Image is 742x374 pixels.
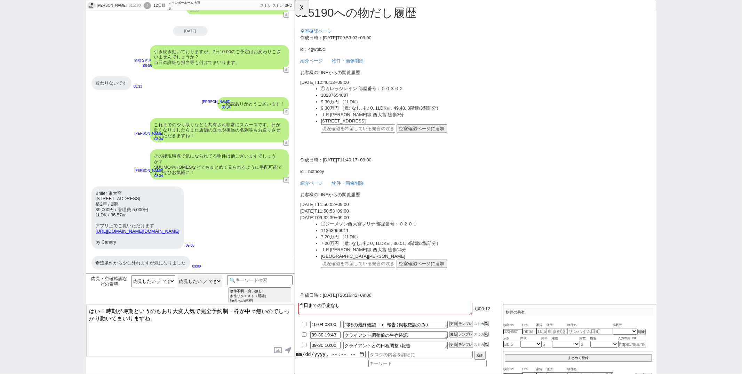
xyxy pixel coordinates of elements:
[96,3,127,8] div: [PERSON_NAME]
[503,308,653,316] p: 物件の共有
[473,332,484,336] span: スミカ
[6,314,382,321] p: 作成日時：[DATE]T20:16:42+09:00
[536,328,547,335] input: 10.5
[6,216,382,223] li: [DATE]T11:50:02+09:00
[568,328,613,335] input: サンハイム田町
[449,342,458,348] button: 更新
[28,127,382,134] li: [STREET_ADDRESS]
[28,120,382,127] li: ＪＲ[PERSON_NAME]線 西大宮 徒歩3分
[170,8,199,14] p: 20:53
[505,354,652,362] button: まとめて登録
[6,49,382,56] p: id：4gwpl5c
[6,63,38,68] a: 紹介ページ
[135,63,152,69] p: 08:08
[6,31,40,36] a: 空室確認ページ
[150,118,289,143] div: これまでのやり取りなども共有され非常にスムーズです、日が近くなりましたらまた店舗の立地や担当の名刺等もお送りさせていただきますね！
[28,272,382,279] li: [GEOGRAPHIC_DATA][PERSON_NAME]
[6,74,382,81] p: お客様のLINEからの閲覧履歴
[6,194,38,200] a: 紹介ページ
[536,367,547,372] span: 家賃
[168,0,203,11] div: レインボーホーム 大宮店
[568,367,613,372] span: 物件名
[6,168,382,175] p: 作成日時：[DATE]T11:40:17+09:00
[28,106,382,113] li: 9.30万円 （1LDK）
[503,329,522,334] input: 1234567
[6,206,382,213] p: お客様のLINEからの閲覧履歴
[28,251,382,258] li: 7.20万円 （1LDK）
[542,336,552,341] span: 築年
[227,275,293,285] input: 🔍キーワード検索
[135,58,152,63] p: 酒匂なぎさ
[503,323,522,328] span: 吹出No
[40,194,82,200] a: 物件・画像削除
[503,367,522,372] span: 吹出No
[503,336,521,341] span: 広さ
[6,230,382,237] li: [DATE]T09:32:39+09:00
[229,287,292,305] button: 物件不明 （良い無し） 条件リクエスト（明確） (物件への感想)
[473,322,484,326] span: スミカ
[449,331,458,337] button: 更新
[109,134,163,143] button: 空室確認ページに追加
[284,12,289,18] button: ↺
[91,76,131,90] div: 変わりないです
[135,131,163,136] p: [PERSON_NAME]
[284,140,289,146] button: ↺
[522,328,536,335] input: https://suumo.jp/chintai/jnc_000022489271
[580,336,590,341] span: 階数
[135,168,163,174] p: [PERSON_NAME]
[28,244,382,251] li: 11363066011
[28,258,382,265] li: 7.20万円 （敷: なし, 礼: 0, 1LDK㎡, 30.01, 3階建/2階部分）
[6,181,382,188] p: id：hbtncoy
[542,341,552,348] input: 5
[547,328,568,335] input: 東京都港区海岸３
[580,341,590,348] input: 2
[637,329,646,335] button: 削除
[547,323,568,328] span: 住所
[473,343,484,347] span: スミカ
[521,336,542,341] span: 間取
[284,67,289,73] button: ↺
[28,99,382,106] li: 10287654087
[284,109,289,114] button: ↺
[109,279,163,288] button: 空室確認ページに追加
[458,342,473,348] button: テンプレ
[202,99,231,105] p: [PERSON_NAME]
[618,336,646,341] span: 入力専用URL
[568,323,613,328] span: 物件名
[192,264,201,269] p: 09:00
[522,367,536,372] span: URL
[217,97,289,111] div: ご確認ありがとうございます！
[260,3,271,7] span: スミカ
[28,279,108,288] input: 現況確認を希望している発言の吹き出し番号
[590,336,618,341] span: 構造
[368,360,487,367] input: キーワード
[618,341,646,348] input: https://suumo.jp/chintai/jnc_000022489271
[40,63,82,68] a: 物件・画像削除
[552,336,580,341] span: 建物
[479,306,490,311] span: 00:12
[522,323,536,328] span: URL
[458,331,473,337] button: テンプレ
[613,323,622,328] span: 掲載元
[368,351,473,358] input: タスクの内容を詳細に
[28,113,382,120] li: 9.30万円 （敷: なし, 礼: 0, 1LDK㎡, 49.48, 3階建/3階部分）
[6,37,382,44] p: 作成日時：[DATE]T09:53:03+09:00
[6,223,382,230] li: [DATE]T11:50:53+09:00
[284,177,289,183] button: ↺
[134,84,142,89] p: 08:33
[91,256,190,270] div: 希望条件から少し外れますが気になりました
[96,229,179,234] a: [URL][DOMAIN_NAME][DOMAIN_NAME]
[87,2,95,9] img: 0hYp_Gk9cdBl9yPhNFyxV4IAJuBTVRT19NWVkZak5rDGdNDBMMWAxBOUM_XDocBkENX1lJa048W21-LXE5bGj6a3UOWGhLCkc...
[547,367,568,372] span: 住所
[144,2,151,9] div: !
[28,92,382,99] li: ①カレッジレイン 部屋番号：００３０２
[89,276,129,287] span: 内見・空確確認などの希望
[91,186,184,249] div: Briller 東大宮 [STREET_ADDRESS] 築2年 / 2階 89,000円 / 管理費 5,000円 1LDK / 36.57㎡ アプリ上でご覧いただけます by Canary
[186,243,194,248] p: 09:00
[150,149,289,179] div: その後現時点で気になられてる物件は他ございますでしょうか？ SUUMOやHOMESなどでもまとめて見られるように手配可能です、ぜひお気軽に！
[449,321,458,327] button: 更新
[135,136,163,142] p: 08:34
[150,45,289,70] div: 引き続き動いておりますが、7日10:00のご予定はお変わりございませんでしょうか？ 当日の詳細な担当等も付けてまいります。
[474,351,486,360] button: 追加
[536,323,547,328] span: 家賃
